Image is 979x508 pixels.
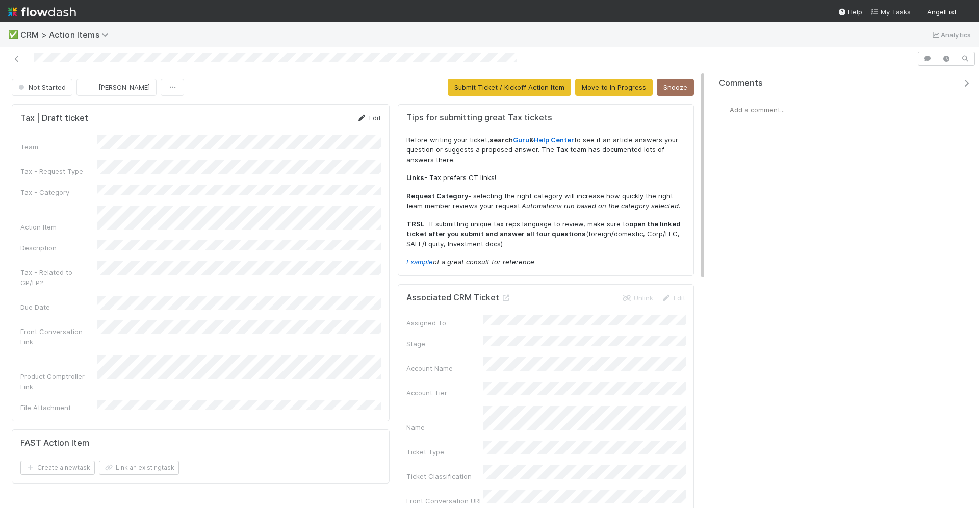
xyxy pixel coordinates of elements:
[730,106,785,114] span: Add a comment...
[961,7,971,17] img: avatar_c597f508-4d28-4c7c-92e0-bd2d0d338f8e.png
[20,30,114,40] span: CRM > Action Items
[489,136,574,144] strong: search &
[513,136,529,144] a: Guru
[870,8,911,16] span: My Tasks
[657,79,694,96] button: Snooze
[406,496,483,506] div: Front Conversation URL
[406,258,433,266] a: Example
[85,82,95,92] img: avatar_c597f508-4d28-4c7c-92e0-bd2d0d338f8e.png
[20,371,97,392] div: Product Comptroller Link
[20,142,97,152] div: Team
[534,136,574,144] a: Help Center
[20,267,97,288] div: Tax - Related to GP/LP?
[20,166,97,176] div: Tax - Request Type
[20,438,89,448] h5: FAST Action Item
[719,78,763,88] span: Comments
[76,79,157,96] button: [PERSON_NAME]
[20,222,97,232] div: Action Item
[406,471,483,481] div: Ticket Classification
[927,8,957,16] span: AngelList
[406,363,483,373] div: Account Name
[406,191,685,211] p: - selecting the right category will increase how quickly the right team member reviews your request.
[406,220,424,228] strong: TRSL
[406,339,483,349] div: Stage
[98,83,150,91] span: [PERSON_NAME]
[870,7,911,17] a: My Tasks
[406,293,511,303] h5: Associated CRM Ticket
[406,173,685,183] p: - Tax prefers CT links!
[838,7,862,17] div: Help
[522,201,681,210] em: Automations run based on the category selected.
[406,422,483,433] div: Name
[99,461,179,475] button: Link an existingtask
[931,29,971,41] a: Analytics
[406,388,483,398] div: Account Tier
[12,79,72,96] button: Not Started
[406,135,685,165] p: Before writing your ticket, to see if an article answers your question or suggests a proposed ans...
[357,114,381,122] a: Edit
[8,30,18,39] span: ✅
[406,192,468,200] strong: Request Category
[406,447,483,457] div: Ticket Type
[20,302,97,312] div: Due Date
[575,79,653,96] button: Move to In Progress
[406,258,534,266] em: of a great consult for reference
[406,318,483,328] div: Assigned To
[661,294,685,302] a: Edit
[20,402,97,413] div: File Attachment
[20,326,97,347] div: Front Conversation Link
[16,83,66,91] span: Not Started
[20,461,95,475] button: Create a newtask
[406,219,685,249] p: - If submitting unique tax reps language to review, make sure to (foreign/domestic, Corp/LLC, SAF...
[622,294,653,302] a: Unlink
[20,187,97,197] div: Tax - Category
[20,243,97,253] div: Description
[20,113,88,123] h5: Tax | Draft ticket
[406,113,685,123] h5: Tips for submitting great Tax tickets
[448,79,571,96] button: Submit Ticket / Kickoff Action Item
[719,105,730,115] img: avatar_c597f508-4d28-4c7c-92e0-bd2d0d338f8e.png
[406,173,424,182] strong: Links
[8,3,76,20] img: logo-inverted-e16ddd16eac7371096b0.svg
